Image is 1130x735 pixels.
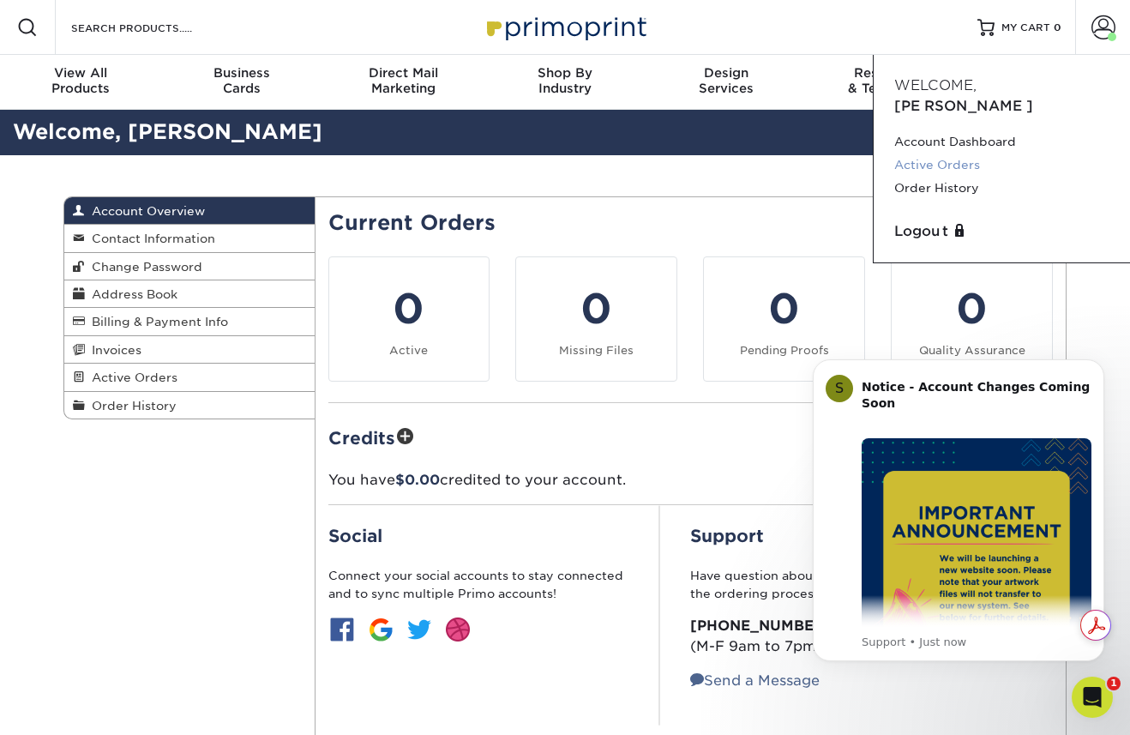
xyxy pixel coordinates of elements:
h2: Social [328,526,628,546]
small: Active [389,344,428,357]
a: Order History [894,177,1109,200]
a: Shop ByIndustry [484,55,646,110]
span: Invoices [85,343,141,357]
iframe: Intercom notifications message [787,334,1130,689]
a: Active Orders [64,364,315,391]
span: $0.00 [395,472,440,488]
a: Logout [894,221,1109,242]
small: Missing Files [559,344,634,357]
h2: Current Orders [328,211,1054,236]
div: Industry [484,65,646,96]
span: Contact Information [85,232,215,245]
span: 1 [1107,677,1121,690]
a: Direct MailMarketing [323,55,484,110]
img: btn-dribbble.jpg [444,616,472,643]
a: Address Book [64,280,315,308]
a: 0 Pending Proofs [703,256,865,382]
a: Resources& Templates [807,55,968,110]
span: MY CART [1001,21,1050,35]
a: 0 Active [328,256,490,382]
div: 0 [902,278,1042,340]
h2: Support [690,526,1053,546]
img: Primoprint [479,9,651,45]
p: (M-F 9am to 7pm EST) [690,616,1053,657]
a: BusinessCards [161,55,322,110]
a: Billing & Payment Info [64,308,315,335]
div: 0 [714,278,854,340]
strong: [PHONE_NUMBER] [690,618,831,634]
div: Cards [161,65,322,96]
span: Welcome, [894,77,977,93]
span: Design [646,65,807,81]
span: Order History [85,399,177,413]
p: Have question about an order or need help assistance with the ordering process? We’re here to help: [690,567,1053,602]
a: 0 Quality Assurance [891,256,1053,382]
div: Services [646,65,807,96]
span: Account Overview [85,204,205,218]
iframe: Intercom live chat [1072,677,1113,718]
span: Direct Mail [323,65,484,81]
img: btn-google.jpg [367,616,394,643]
input: SEARCH PRODUCTS..... [69,17,237,38]
a: Invoices [64,336,315,364]
a: Change Password [64,253,315,280]
span: Change Password [85,260,202,274]
p: Connect your social accounts to stay connected and to sync multiple Primo accounts! [328,567,628,602]
span: Address Book [85,287,177,301]
a: Active Orders [894,154,1109,177]
img: btn-twitter.jpg [406,616,433,643]
p: You have credited to your account. [328,470,1054,491]
a: Contact Information [64,225,315,252]
a: Order History [64,392,315,419]
a: Account Dashboard [894,130,1109,154]
h2: Credits [328,424,1054,450]
iframe: Google Customer Reviews [4,683,146,729]
a: Send a Message [690,672,820,689]
div: Marketing [323,65,484,96]
div: 0 [340,278,479,340]
div: & Templates [807,65,968,96]
span: 0 [1054,21,1061,33]
span: Billing & Payment Info [85,315,228,328]
a: DesignServices [646,55,807,110]
span: [PERSON_NAME] [894,98,1033,114]
small: Pending Proofs [740,344,829,357]
span: Active Orders [85,371,177,384]
span: Business [161,65,322,81]
span: Resources [807,65,968,81]
a: Account Overview [64,197,315,225]
img: btn-facebook.jpg [328,616,356,643]
a: 0 Missing Files [515,256,677,382]
span: Shop By [484,65,646,81]
div: 0 [526,278,666,340]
